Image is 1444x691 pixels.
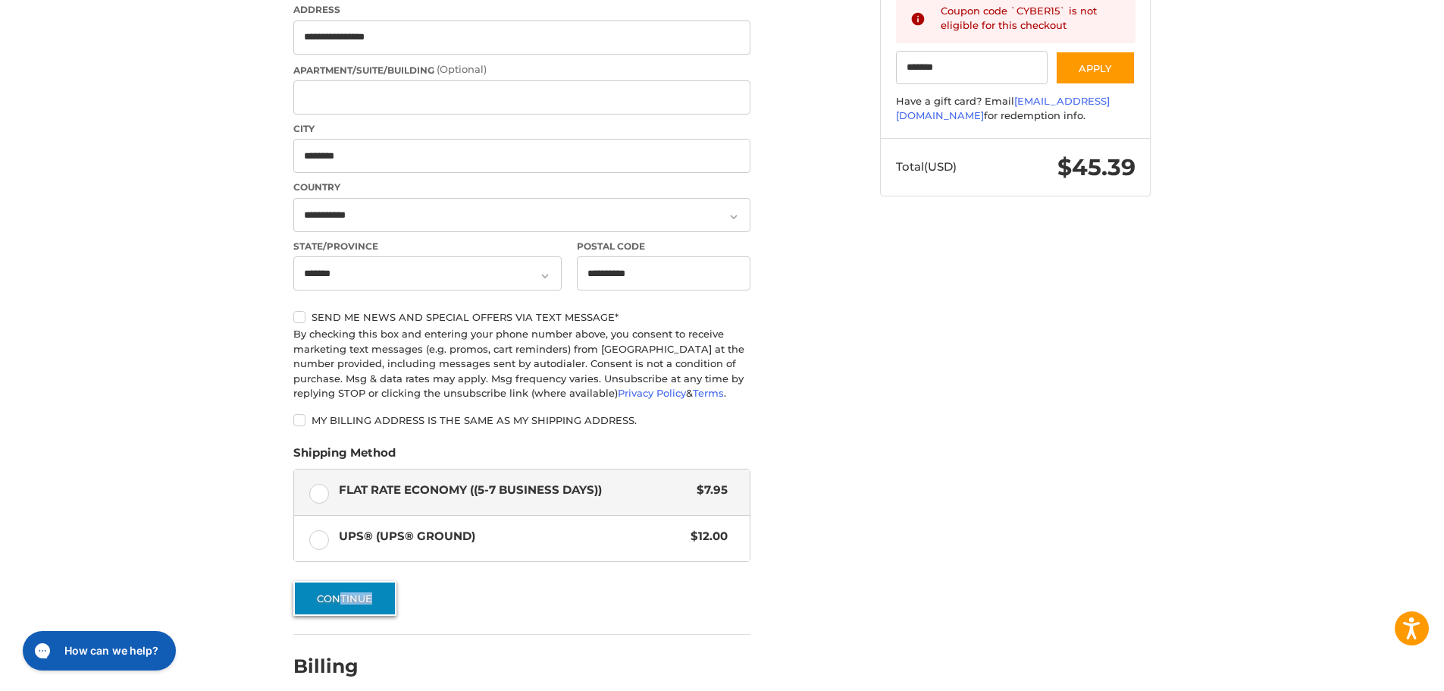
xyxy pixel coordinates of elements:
[293,181,750,194] label: Country
[618,387,686,399] a: Privacy Policy
[693,387,724,399] a: Terms
[896,51,1048,85] input: Gift Certificate or Coupon Code
[293,655,382,678] h2: Billing
[293,414,750,426] label: My billing address is the same as my shipping address.
[339,482,690,499] span: Flat Rate Economy ((5-7 Business Days))
[293,444,396,469] legend: Shipping Method
[15,626,180,676] iframe: Gorgias live chat messenger
[293,62,750,77] label: Apartment/Suite/Building
[896,159,957,174] span: Total (USD)
[577,240,751,253] label: Postal Code
[293,240,562,253] label: State/Province
[437,63,487,75] small: (Optional)
[293,327,750,401] div: By checking this box and entering your phone number above, you consent to receive marketing text ...
[941,4,1121,33] div: Coupon code `CYBER15` is not eligible for this checkout
[683,528,728,545] span: $12.00
[339,528,684,545] span: UPS® (UPS® Ground)
[293,122,750,136] label: City
[293,581,396,616] button: Continue
[896,94,1135,124] div: Have a gift card? Email for redemption info.
[1055,51,1135,85] button: Apply
[293,3,750,17] label: Address
[689,482,728,499] span: $7.95
[1057,153,1135,181] span: $45.39
[293,311,750,323] label: Send me news and special offers via text message*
